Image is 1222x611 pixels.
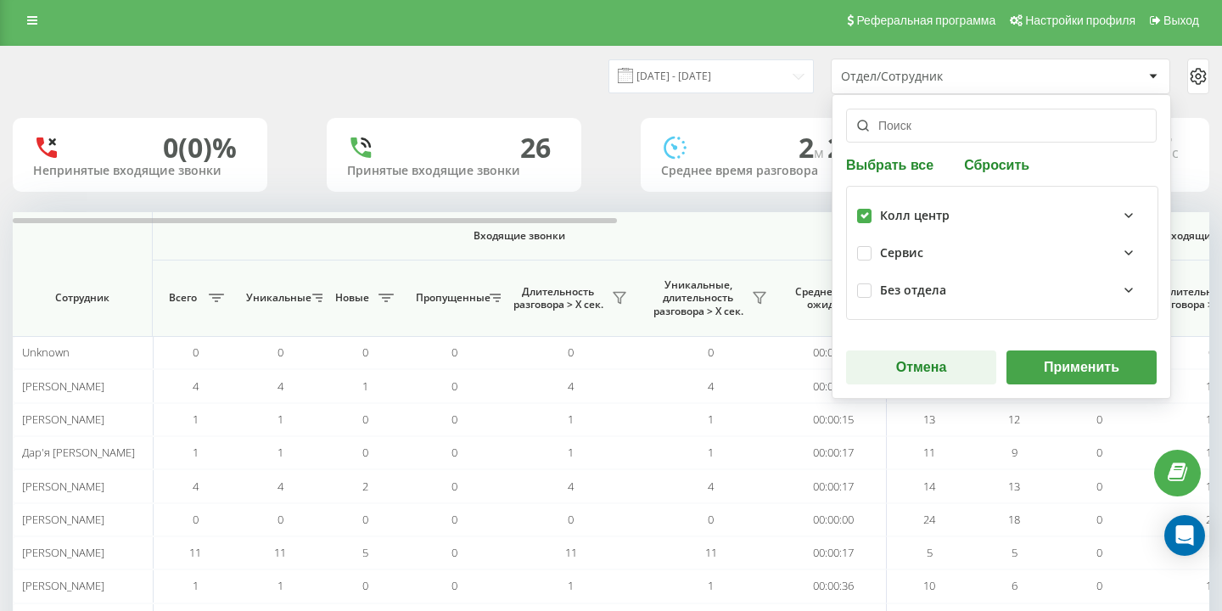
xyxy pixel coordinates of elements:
[708,578,714,593] span: 1
[1208,345,1214,360] span: 0
[923,512,935,527] span: 24
[1012,545,1017,560] span: 5
[793,285,873,311] span: Среднее время ожидания
[22,479,104,494] span: [PERSON_NAME]
[277,479,283,494] span: 4
[193,445,199,460] span: 1
[451,578,457,593] span: 0
[708,479,714,494] span: 4
[880,283,946,298] div: Без отдела
[277,345,283,360] span: 0
[161,291,204,305] span: Всего
[781,469,887,502] td: 00:00:17
[1096,412,1102,427] span: 0
[1206,445,1218,460] span: 11
[927,545,933,560] span: 5
[416,291,485,305] span: Пропущенные
[1206,578,1218,593] span: 10
[880,246,923,261] div: Сервис
[1025,14,1135,27] span: Настройки профиля
[1096,545,1102,560] span: 0
[568,445,574,460] span: 1
[781,569,887,603] td: 00:00:36
[451,512,457,527] span: 0
[331,291,373,305] span: Новые
[362,412,368,427] span: 0
[189,545,201,560] span: 11
[362,545,368,560] span: 5
[923,479,935,494] span: 14
[708,445,714,460] span: 1
[1096,479,1102,494] span: 0
[451,479,457,494] span: 0
[708,378,714,394] span: 4
[880,209,950,223] div: Колл центр
[193,479,199,494] span: 4
[846,156,939,172] button: Выбрать все
[568,345,574,360] span: 0
[661,164,875,178] div: Среднее время разговора
[649,278,747,318] span: Уникальные, длительность разговора > Х сек.
[846,109,1157,143] input: Поиск
[274,545,286,560] span: 11
[22,378,104,394] span: [PERSON_NAME]
[1096,512,1102,527] span: 0
[1008,512,1020,527] span: 18
[923,445,935,460] span: 11
[22,545,104,560] span: [PERSON_NAME]
[520,132,551,164] div: 26
[814,143,827,162] span: м
[708,345,714,360] span: 0
[708,512,714,527] span: 0
[451,378,457,394] span: 0
[193,512,199,527] span: 0
[277,578,283,593] span: 1
[923,412,935,427] span: 13
[193,345,199,360] span: 0
[277,512,283,527] span: 0
[705,545,717,560] span: 11
[451,545,457,560] span: 0
[451,345,457,360] span: 0
[197,229,842,243] span: Входящие звонки
[781,336,887,369] td: 00:00:00
[781,536,887,569] td: 00:00:17
[856,14,995,27] span: Реферальная программа
[1006,350,1157,384] button: Применить
[1172,143,1179,162] span: c
[1206,378,1218,394] span: 10
[568,578,574,593] span: 1
[22,345,70,360] span: Unknown
[846,350,996,384] button: Отмена
[568,512,574,527] span: 0
[568,412,574,427] span: 1
[193,412,199,427] span: 1
[193,378,199,394] span: 4
[1012,445,1017,460] span: 9
[22,512,104,527] span: [PERSON_NAME]
[827,129,865,165] span: 25
[193,578,199,593] span: 1
[708,412,714,427] span: 1
[27,291,137,305] span: Сотрудник
[923,578,935,593] span: 10
[451,412,457,427] span: 0
[1206,479,1218,494] span: 14
[1008,412,1020,427] span: 12
[568,479,574,494] span: 4
[362,578,368,593] span: 0
[22,578,104,593] span: [PERSON_NAME]
[1096,578,1102,593] span: 0
[841,70,1044,84] div: Отдел/Сотрудник
[781,503,887,536] td: 00:00:00
[1012,578,1017,593] span: 6
[246,291,307,305] span: Уникальные
[565,545,577,560] span: 11
[22,445,135,460] span: Дар'я [PERSON_NAME]
[277,412,283,427] span: 1
[1206,512,1218,527] span: 24
[163,132,237,164] div: 0 (0)%
[1206,412,1218,427] span: 13
[362,345,368,360] span: 0
[1008,479,1020,494] span: 13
